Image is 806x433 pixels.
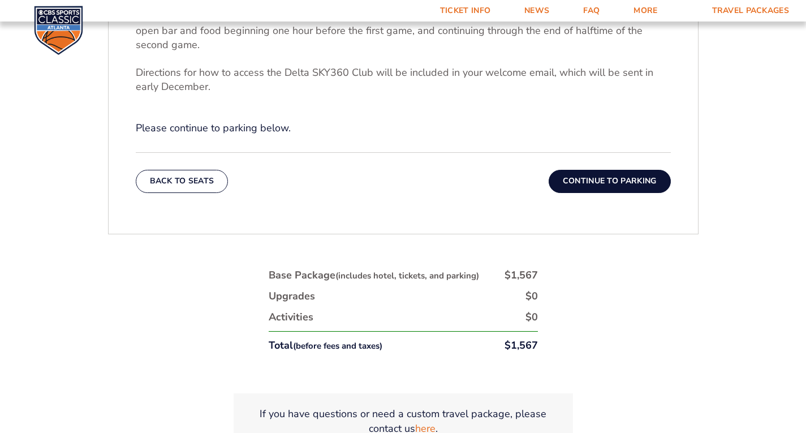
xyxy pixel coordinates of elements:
div: $1,567 [505,268,538,282]
small: (includes hotel, tickets, and parking) [335,270,479,281]
small: (before fees and taxes) [293,340,382,351]
div: $0 [525,310,538,324]
div: Total [269,338,382,353]
div: $1,567 [505,338,538,353]
img: CBS Sports Classic [34,6,83,55]
div: Upgrades [269,289,315,303]
p: You will live it up as the ultimate VIP in this exclusive hospitality experience. Your hospitalit... [136,9,671,52]
div: Activities [269,310,313,324]
div: $0 [525,289,538,303]
p: Directions for how to access the Delta SKY360 Club will be included in your welcome email, which ... [136,66,671,94]
button: Continue To Parking [549,170,671,192]
p: Please continue to parking below. [136,121,671,135]
button: Back To Seats [136,170,229,192]
div: Base Package [269,268,479,282]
